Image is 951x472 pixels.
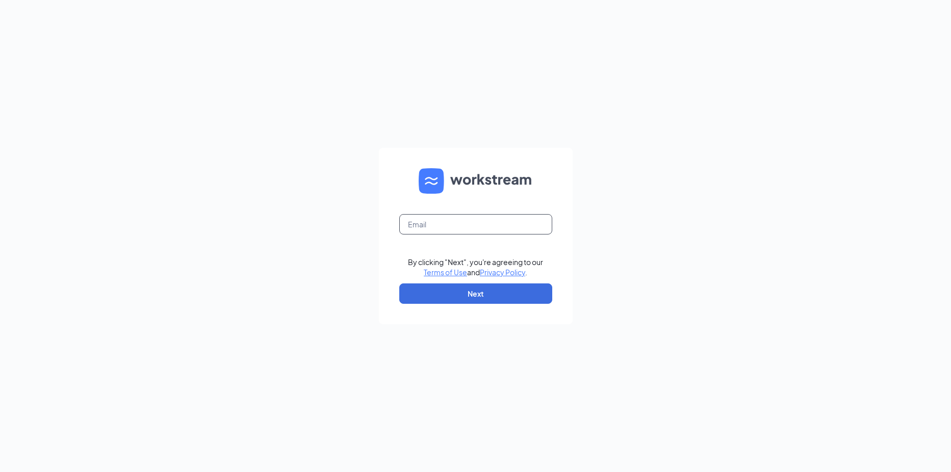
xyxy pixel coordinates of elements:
[399,283,552,304] button: Next
[480,268,525,277] a: Privacy Policy
[399,214,552,234] input: Email
[408,257,543,277] div: By clicking "Next", you're agreeing to our and .
[419,168,533,194] img: WS logo and Workstream text
[424,268,467,277] a: Terms of Use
